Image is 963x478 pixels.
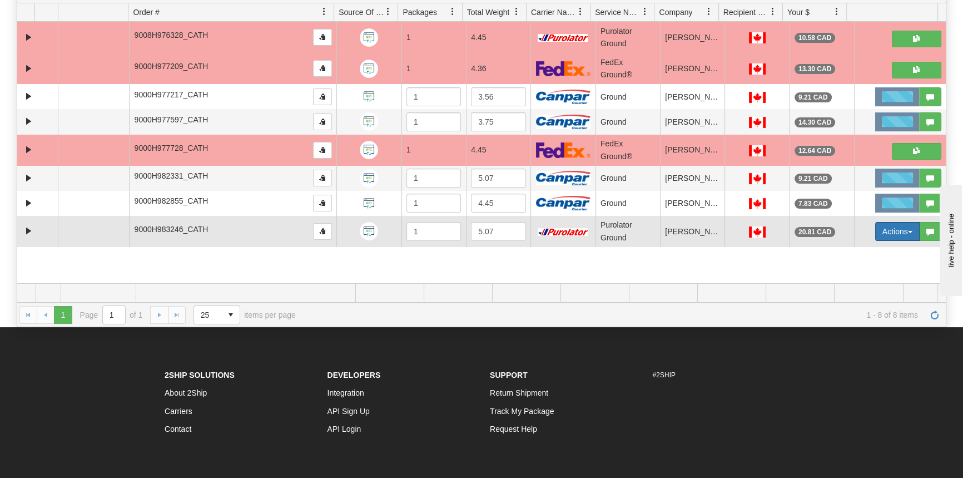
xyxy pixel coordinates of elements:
span: Page 1 [54,306,72,324]
button: Copy to clipboard [313,29,332,46]
td: [PERSON_NAME] [660,191,724,216]
td: FedEx Ground® [595,53,660,84]
strong: 2Ship Solutions [165,371,235,380]
div: 20.81 CAD [795,227,835,237]
button: Shipping Documents [892,143,941,160]
td: [PERSON_NAME] [660,22,724,53]
a: API Sign Up [327,407,370,416]
img: Canpar [536,196,591,210]
a: Track My Package [490,407,554,416]
a: Expand [22,115,36,129]
img: API [360,112,378,131]
span: 4.36 [471,64,486,73]
span: 9000H983246_CATH [135,225,209,234]
img: Canpar [536,115,591,129]
span: Total Weight [467,7,510,18]
span: items per page [193,305,296,324]
td: Ground [595,166,660,191]
span: 9000H977217_CATH [135,90,209,99]
img: Canpar [536,90,591,104]
a: Packages filter column settings [443,2,462,21]
div: 7.83 CAD [795,199,832,209]
div: 9.21 CAD [795,92,832,102]
img: CA [749,173,766,184]
span: Service Name [595,7,641,18]
img: API [360,194,378,213]
a: Service Name filter column settings [635,2,654,21]
td: Purolator Ground [595,22,660,53]
span: Packages [403,7,436,18]
img: API [360,141,378,159]
img: Canpar [536,171,591,185]
span: 9000H977728_CATH [135,144,209,152]
a: About 2Ship [165,388,207,397]
td: Purolator Ground [595,216,660,247]
img: API [360,28,378,47]
a: Return Shipment [490,388,548,397]
button: Actions [875,222,920,241]
span: 9000H977209_CATH [135,62,209,71]
h6: #2SHIP [653,372,799,379]
span: 25 [201,309,215,321]
td: [PERSON_NAME] [660,53,724,84]
button: Copy to clipboard [313,170,332,186]
button: Copy to clipboard [313,60,332,77]
button: Copy to clipboard [313,114,332,130]
button: Copy to clipboard [313,195,332,211]
img: API [360,87,378,106]
div: 13.30 CAD [795,64,835,74]
span: 9000H977597_CATH [135,115,209,124]
a: Refresh [926,306,944,324]
a: Expand [22,224,36,238]
a: Your $ filter column settings [827,2,846,21]
span: Order # [133,7,159,18]
img: CA [749,226,766,238]
td: Ground [595,84,660,109]
img: API [360,169,378,188]
button: Copy to clipboard [313,88,332,105]
div: live help - online [8,9,103,18]
a: Carriers [165,407,192,416]
span: 1 [406,145,411,154]
img: CA [749,32,766,43]
img: FedEx Express® [536,142,591,157]
a: Expand [22,31,36,45]
a: Expand [22,143,36,157]
span: 1 - 8 of 8 items [311,311,918,319]
td: FedEx Ground® [595,135,660,166]
span: 9000H982331_CATH [135,171,209,180]
a: Total Weight filter column settings [507,2,526,21]
input: Page 1 [103,306,125,324]
strong: Developers [327,371,381,380]
span: Recipient Country [723,7,769,18]
td: Ground [595,109,660,134]
img: Purolator [536,228,591,236]
img: FedEx Express® [536,61,591,76]
span: 4.45 [471,33,486,42]
span: 1 [406,64,411,73]
img: CA [749,198,766,209]
img: CA [749,63,766,75]
div: 14.30 CAD [795,117,835,127]
img: API [360,222,378,240]
a: Expand [22,90,36,104]
a: Expand [22,62,36,76]
a: Carrier Name filter column settings [571,2,590,21]
span: 9008H976328_CATH [135,31,209,40]
a: Order # filter column settings [315,2,334,21]
a: Recipient Country filter column settings [763,2,782,21]
a: Company filter column settings [699,2,718,21]
div: 12.64 CAD [795,146,835,156]
span: Your $ [787,7,810,18]
strong: Support [490,371,528,380]
td: [PERSON_NAME] [660,135,724,166]
span: 1 [406,33,411,42]
a: Source Of Order filter column settings [379,2,398,21]
div: 10.58 CAD [795,33,835,43]
div: 9.21 CAD [795,174,832,184]
td: [PERSON_NAME] [660,109,724,134]
td: Ground [595,191,660,216]
img: Purolator [536,34,591,42]
td: [PERSON_NAME] [660,84,724,109]
img: CA [749,145,766,156]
